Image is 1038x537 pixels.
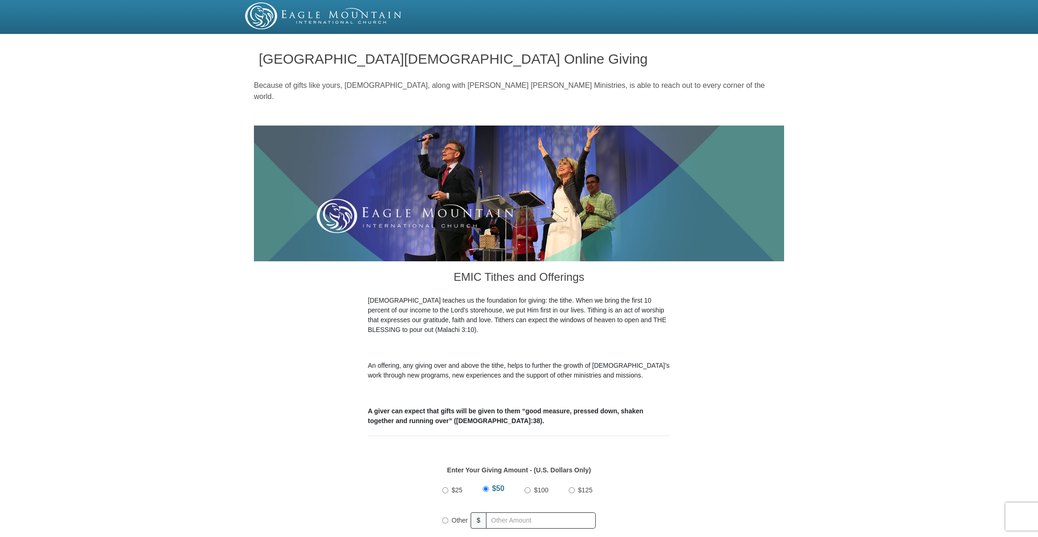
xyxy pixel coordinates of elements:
[447,466,591,474] strong: Enter Your Giving Amount - (U.S. Dollars Only)
[368,361,670,380] p: An offering, any giving over and above the tithe, helps to further the growth of [DEMOGRAPHIC_DAT...
[486,512,596,529] input: Other Amount
[245,2,402,29] img: EMIC
[254,80,784,102] p: Because of gifts like yours, [DEMOGRAPHIC_DATA], along with [PERSON_NAME] [PERSON_NAME] Ministrie...
[259,51,779,66] h1: [GEOGRAPHIC_DATA][DEMOGRAPHIC_DATA] Online Giving
[452,517,468,524] span: Other
[471,512,486,529] span: $
[368,407,643,424] b: A giver can expect that gifts will be given to them “good measure, pressed down, shaken together ...
[492,484,505,492] span: $50
[578,486,592,494] span: $125
[534,486,548,494] span: $100
[452,486,462,494] span: $25
[368,261,670,296] h3: EMIC Tithes and Offerings
[368,296,670,335] p: [DEMOGRAPHIC_DATA] teaches us the foundation for giving: the tithe. When we bring the first 10 pe...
